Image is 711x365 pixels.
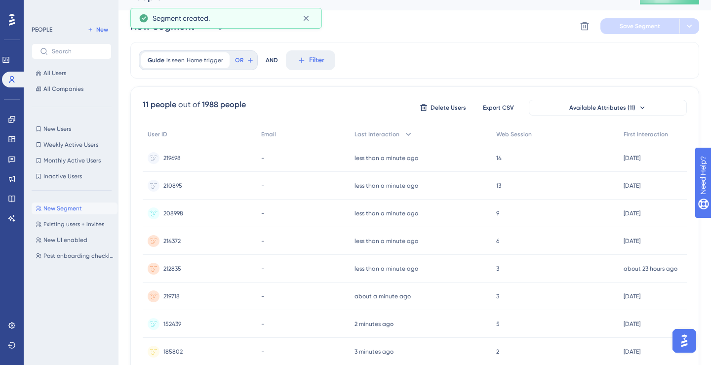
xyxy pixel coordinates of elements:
[96,26,108,34] span: New
[43,220,104,228] span: Existing users + invites
[163,209,183,217] span: 208998
[431,104,466,112] span: Delete Users
[178,99,200,111] div: out of
[670,326,699,356] iframe: UserGuiding AI Assistant Launcher
[624,155,640,162] time: [DATE]
[43,69,66,77] span: All Users
[355,293,411,300] time: about a minute ago
[261,320,264,328] span: -
[529,100,687,116] button: Available Attributes (11)
[496,265,499,273] span: 3
[569,104,635,112] span: Available Attributes (11)
[261,182,264,190] span: -
[261,209,264,217] span: -
[32,26,52,34] div: PEOPLE
[163,320,181,328] span: 152439
[32,139,112,151] button: Weekly Active Users
[418,100,468,116] button: Delete Users
[266,50,278,70] div: AND
[84,24,112,36] button: New
[32,155,112,166] button: Monthly Active Users
[355,238,418,244] time: less than a minute ago
[32,218,118,230] button: Existing users + invites
[43,157,101,164] span: Monthly Active Users
[234,52,255,68] button: OR
[620,22,660,30] span: Save Segment
[163,154,181,162] span: 219698
[355,348,394,355] time: 3 minutes ago
[261,154,264,162] span: -
[261,348,264,356] span: -
[163,292,180,300] span: 219718
[187,56,223,64] span: Home trigger
[32,250,118,262] button: Post onboarding checklist segment
[148,130,167,138] span: User ID
[148,56,164,64] span: Guide
[235,56,243,64] span: OR
[355,321,394,327] time: 2 minutes ago
[496,130,532,138] span: Web Session
[600,18,679,34] button: Save Segment
[166,56,185,64] span: is seen
[32,83,112,95] button: All Companies
[32,123,112,135] button: New Users
[43,252,114,260] span: Post onboarding checklist segment
[496,237,499,245] span: 6
[624,182,640,189] time: [DATE]
[143,99,176,111] div: 11 people
[261,237,264,245] span: -
[43,204,82,212] span: New Segment
[355,210,418,217] time: less than a minute ago
[309,54,324,66] span: Filter
[202,99,246,111] div: 1988 people
[153,12,210,24] span: Segment created.
[496,292,499,300] span: 3
[496,154,502,162] span: 14
[355,130,399,138] span: Last Interaction
[624,265,677,272] time: about 23 hours ago
[261,292,264,300] span: -
[43,172,82,180] span: Inactive Users
[624,210,640,217] time: [DATE]
[496,182,501,190] span: 13
[624,321,640,327] time: [DATE]
[43,85,83,93] span: All Companies
[23,2,62,14] span: Need Help?
[355,182,418,189] time: less than a minute ago
[261,130,276,138] span: Email
[52,48,103,55] input: Search
[624,130,668,138] span: First Interaction
[43,141,98,149] span: Weekly Active Users
[43,125,71,133] span: New Users
[624,238,640,244] time: [DATE]
[32,170,112,182] button: Inactive Users
[496,209,499,217] span: 9
[624,293,640,300] time: [DATE]
[163,348,183,356] span: 185802
[261,265,264,273] span: -
[163,182,182,190] span: 210895
[496,348,499,356] span: 2
[32,67,112,79] button: All Users
[32,203,118,214] button: New Segment
[624,348,640,355] time: [DATE]
[355,155,418,162] time: less than a minute ago
[474,100,523,116] button: Export CSV
[355,265,418,272] time: less than a minute ago
[163,265,181,273] span: 212835
[483,104,514,112] span: Export CSV
[496,320,500,328] span: 5
[43,236,87,244] span: New UI enabled
[286,50,335,70] button: Filter
[163,237,181,245] span: 214372
[32,234,118,246] button: New UI enabled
